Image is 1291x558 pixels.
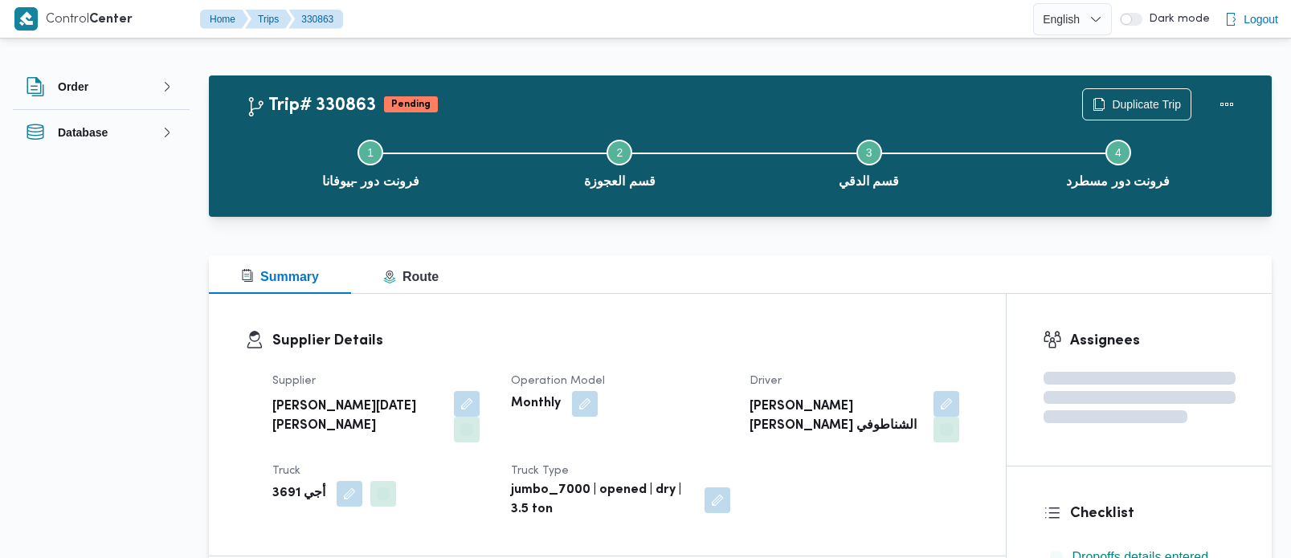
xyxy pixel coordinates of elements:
[288,10,343,29] button: 330863
[272,484,325,503] b: أجي 3691
[246,120,495,204] button: فرونت دور -بيوفانا
[26,123,177,142] button: Database
[58,77,88,96] h3: Order
[511,466,569,476] span: Truck Type
[241,270,319,283] span: Summary
[272,397,443,436] b: [PERSON_NAME][DATE] [PERSON_NAME]
[1070,503,1236,524] h3: Checklist
[272,330,970,352] h3: Supplier Details
[1218,3,1285,35] button: Logout
[1082,88,1191,120] button: Duplicate Trip
[495,120,744,204] button: قسم العجوزة
[839,172,899,191] span: قسم الدقي
[745,120,994,204] button: قسم الدقي
[1066,172,1170,191] span: فرونت دور مسطرد
[511,376,605,386] span: Operation Model
[1142,13,1210,26] span: Dark mode
[1115,146,1121,159] span: 4
[245,10,292,29] button: Trips
[994,120,1243,204] button: فرونت دور مسطرد
[584,172,655,191] span: قسم العجوزة
[750,376,782,386] span: Driver
[1211,88,1243,120] button: Actions
[246,96,376,116] h2: Trip# 330863
[26,77,177,96] button: Order
[383,270,439,283] span: Route
[322,172,419,191] span: فرونت دور -بيوفانا
[616,146,623,159] span: 2
[384,96,438,112] span: Pending
[511,481,693,519] b: jumbo_7000 | opened | dry | 3.5 ton
[866,146,872,159] span: 3
[511,394,561,413] b: Monthly
[1244,10,1278,29] span: Logout
[367,146,374,159] span: 1
[750,397,923,436] b: [PERSON_NAME] [PERSON_NAME] الشناطوفي
[58,123,108,142] h3: Database
[200,10,248,29] button: Home
[272,466,300,476] span: Truck
[391,100,431,109] b: Pending
[272,376,316,386] span: Supplier
[1112,95,1181,114] span: Duplicate Trip
[14,7,38,31] img: X8yXhbKr1z7QwAAAABJRU5ErkJggg==
[1070,330,1236,352] h3: Assignees
[89,14,133,26] b: Center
